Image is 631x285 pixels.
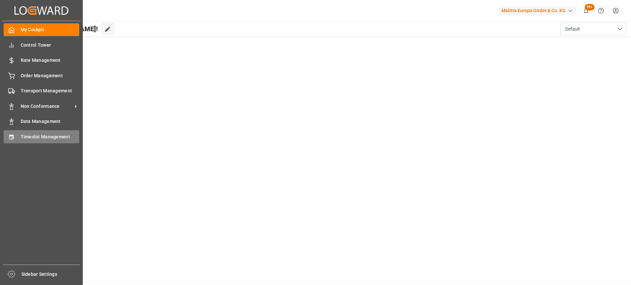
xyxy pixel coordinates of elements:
a: Order Management [4,69,79,82]
div: Melitta Europa GmbH & Co. KG [499,6,576,15]
span: Timeslot Management [21,133,80,140]
span: Sidebar Settings [21,271,80,278]
button: Melitta Europa GmbH & Co. KG [499,4,579,17]
button: Help Center [594,3,608,18]
a: Timeslot Management [4,130,79,143]
span: Transport Management [21,87,80,94]
span: Rate Management [21,57,80,64]
button: open menu [560,23,626,35]
span: 99+ [585,4,595,11]
span: My Cockpit [21,26,80,33]
span: Default [565,26,580,33]
button: show 100 new notifications [579,3,594,18]
a: Transport Management [4,84,79,97]
span: Hello [PERSON_NAME]! [27,23,98,35]
a: Control Tower [4,38,79,51]
span: Order Management [21,72,80,79]
span: Non Conformance [21,103,73,110]
span: Data Management [21,118,80,125]
span: Control Tower [21,42,80,49]
a: My Cockpit [4,23,79,36]
a: Rate Management [4,54,79,67]
a: Data Management [4,115,79,128]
